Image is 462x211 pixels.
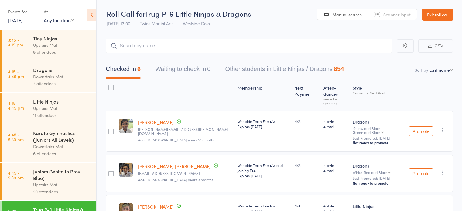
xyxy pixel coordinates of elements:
div: Last name [429,67,450,73]
span: Trug P-9 Little Ninjas & Dragons [145,9,251,19]
div: Westside Term Fee 1/w [238,119,289,129]
div: 6 [137,66,141,72]
span: 4 style [323,163,348,168]
div: Not ready to promote [353,140,404,145]
span: 4 style [323,203,348,208]
time: 4:45 - 5:30 pm [8,132,24,142]
div: Juniors (White to Prov. Blue) [33,168,91,181]
span: Scanner input [383,12,411,18]
div: since last grading [323,97,348,105]
div: Dragons [353,163,404,169]
span: Twins Martial Arts [140,20,173,26]
div: 6 attendees [33,150,91,157]
span: 4 total [323,168,348,173]
div: Green and Black [353,130,381,134]
div: Tiny Ninjas [33,35,91,42]
div: White [353,170,404,174]
a: [PERSON_NAME] [PERSON_NAME] [138,163,211,169]
span: 4 style [323,119,348,124]
span: Westside Dojo [183,20,210,26]
div: Expires [DATE] [238,173,289,178]
div: Upstairs Mat [33,181,91,188]
div: Upstairs Mat [33,42,91,49]
a: 4:45 -5:30 pmJuniors (White to Prov. Blue)Upstairs Mat20 attendees [2,163,96,200]
button: Checked in6 [106,63,141,79]
input: Search by name [106,39,392,53]
div: Dragons [33,66,91,73]
img: image1740011160.png [119,119,133,133]
div: Any location [44,17,74,23]
a: [DATE] [8,17,23,23]
span: Age: [DEMOGRAPHIC_DATA] years 10 months [138,137,215,142]
a: 4:15 -4:45 pmDragonsDownstairs Mat2 attendees [2,61,96,92]
button: Promote [409,168,433,178]
div: N/A [294,163,319,168]
div: 0 [207,66,210,72]
small: Last Promoted: [DATE] [353,176,404,180]
small: Last Promoted: [DATE] [353,136,404,140]
div: Karate Gymnastics (Juniors All Levels) [33,130,91,143]
a: [PERSON_NAME] [138,119,174,125]
div: Not ready to promote [353,181,404,185]
div: Red and Black [364,170,388,174]
a: 4:45 -5:30 pmKarate Gymnastics (Juniors All Levels)Downstairs Mat6 attendees [2,124,96,162]
div: Current / Next Rank [353,91,404,95]
span: 4 total [323,124,348,129]
div: Style [350,82,406,108]
div: Downstairs Mat [33,73,91,80]
time: 4:15 - 4:45 pm [8,100,24,110]
div: Events for [8,7,38,17]
div: Downstairs Mat [33,143,91,150]
div: 854 [334,66,344,72]
div: 11 attendees [33,112,91,119]
time: 4:15 - 4:45 pm [8,69,24,79]
label: Sort by [415,67,428,73]
div: N/A [294,119,319,124]
div: Westside Term Fee 1/w and Joining Fee [238,163,289,178]
div: Expires [DATE] [238,124,289,129]
div: Little Ninjas [33,98,91,105]
span: Age: [DEMOGRAPHIC_DATA] years 3 months [138,177,213,182]
div: Membership [235,82,292,108]
div: Little Ninjas [353,203,404,209]
div: At [44,7,74,17]
small: neel.indranil@gmail.com [138,127,233,136]
div: 20 attendees [33,188,91,195]
time: 3:45 - 4:15 pm [8,37,23,47]
time: 4:45 - 5:30 pm [8,170,24,180]
div: Atten­dances [321,82,350,108]
div: Next Payment [292,82,321,108]
a: 4:15 -4:45 pmLittle NinjasUpstairs Mat11 attendees [2,93,96,124]
small: yasir_maq@hotmail.com [138,171,233,175]
div: N/A [294,203,319,208]
button: Promote [409,126,433,136]
span: [DATE] 17:00 [107,20,130,26]
div: Upstairs Mat [33,105,91,112]
button: Other students in Little Ninjas / Dragons854 [225,63,344,79]
div: Dragons [353,119,404,125]
img: image1754535091.png [119,163,133,177]
button: Waiting to check in0 [155,63,210,79]
a: 3:45 -4:15 pmTiny NinjasUpstairs Mat9 attendees [2,30,96,61]
div: 2 attendees [33,80,91,87]
div: 9 attendees [33,49,91,56]
a: Exit roll call [422,9,453,21]
a: [PERSON_NAME] [138,203,174,210]
span: Manual search [332,12,362,18]
span: Roll Call for [107,9,145,19]
button: CSV [418,39,453,53]
div: Yellow and Black [353,126,404,134]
